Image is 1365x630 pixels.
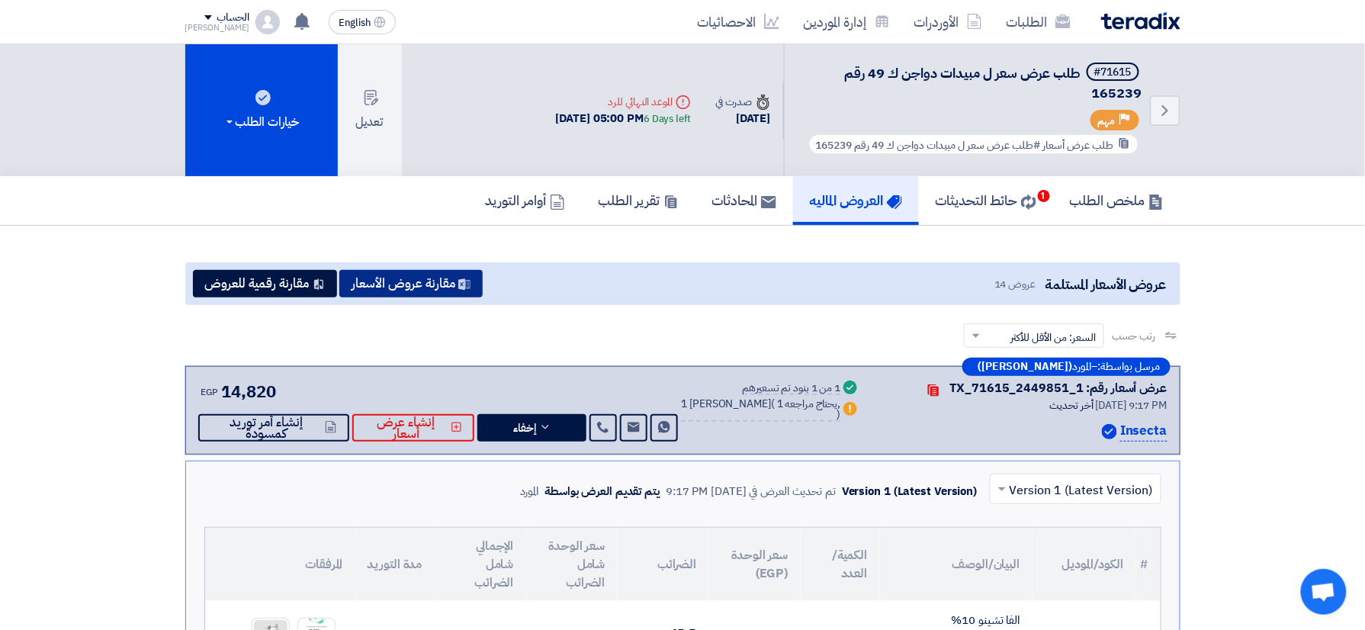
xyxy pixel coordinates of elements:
[715,110,770,127] div: [DATE]
[477,414,586,442] button: إخفاء
[709,528,801,601] th: سعر الوحدة (EGP)
[221,379,275,404] span: 14,820
[1098,114,1116,128] span: مهم
[618,528,709,601] th: الضرائب
[686,4,792,40] a: الاحصائيات
[201,385,219,399] span: EGP
[644,111,691,127] div: 6 Days left
[994,4,1083,40] a: الطلبات
[1053,176,1180,225] a: ملخص الطلب
[978,362,1073,372] b: ([PERSON_NAME])
[255,10,280,34] img: profile_test.png
[842,483,977,500] div: Version 1 (Latest Version)
[902,4,994,40] a: الأوردرات
[1101,12,1180,30] img: Teradix logo
[205,528,355,601] th: المرفقات
[1136,528,1161,601] th: #
[892,612,1020,629] div: الفا تشينو 10%
[695,176,793,225] a: المحادثات
[715,94,770,110] div: صدرت في
[217,11,249,24] div: الحساب
[339,18,371,28] span: English
[1010,329,1096,346] span: السعر: من الأقل للأكثر
[544,483,660,500] div: يتم تقديم العرض بواسطة
[556,110,691,127] div: [DATE] 05:00 PM
[582,176,695,225] a: تقرير الطلب
[513,423,536,434] span: إخفاء
[365,416,448,439] span: إنشاء عرض أسعار
[520,483,539,500] div: المورد
[712,191,776,209] h5: المحادثات
[845,63,1142,103] span: طلب عرض سعر ل مبيدات دواجن ك 49 رقم 165239
[185,24,250,32] div: [PERSON_NAME]
[1112,328,1155,344] span: رتب حسب
[1045,274,1166,294] span: عروض الأسعار المستلمة
[1038,190,1050,202] span: 1
[936,191,1036,209] h5: حائط التحديثات
[777,396,841,412] span: 1 يحتاج مراجعه,
[792,4,902,40] a: إدارة الموردين
[681,399,840,422] div: 1 [PERSON_NAME]
[556,94,691,110] div: الموعد النهائي للرد
[950,379,1167,397] div: عرض أسعار رقم: TX_71615_2449851_1
[810,191,902,209] h5: العروض الماليه
[1043,137,1114,153] span: طلب عرض أسعار
[486,191,565,209] h5: أوامر التوريد
[210,416,323,439] span: إنشاء أمر توريد كمسودة
[1050,397,1094,413] span: أخر تحديث
[198,414,349,442] button: إنشاء أمر توريد كمسودة
[919,176,1053,225] a: حائط التحديثات1
[1073,362,1092,372] span: المورد
[1033,528,1136,601] th: الكود/الموديل
[223,113,300,131] div: خيارات الطلب
[329,10,396,34] button: English
[185,44,338,176] button: خيارات الطلب
[355,528,435,601] th: مدة التوريد
[880,528,1033,601] th: البيان/الوصف
[1102,424,1117,439] img: Verified Account
[339,270,483,297] button: مقارنة عروض الأسعار
[599,191,679,209] h5: تقرير الطلب
[816,137,1041,153] span: #طلب عرض سعر ل مبيدات دواجن ك 49 رقم 165239
[469,176,582,225] a: أوامر التوريد
[1120,421,1167,442] p: Insecta
[338,44,402,176] button: تعديل
[193,270,337,297] button: مقارنة رقمية للعروض
[803,63,1142,102] h5: طلب عرض سعر ل مبيدات دواجن ك 49 رقم 165239
[352,414,475,442] button: إنشاء عرض أسعار
[793,176,919,225] a: العروض الماليه
[1098,362,1161,372] span: مرسل بواسطة:
[1094,67,1132,78] div: #71615
[837,407,841,423] span: )
[743,383,841,395] div: 1 من 1 بنود تم تسعيرهم
[1301,569,1347,615] div: Open chat
[435,528,526,601] th: الإجمالي شامل الضرائب
[962,358,1171,376] div: –
[1070,191,1164,209] h5: ملخص الطلب
[526,528,618,601] th: سعر الوحدة شامل الضرائب
[666,483,836,500] div: تم تحديث العرض في [DATE] 9:17 PM
[801,528,880,601] th: الكمية/العدد
[994,276,1036,292] span: عروض 14
[1096,397,1167,413] span: [DATE] 9:17 PM
[771,396,775,412] span: (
